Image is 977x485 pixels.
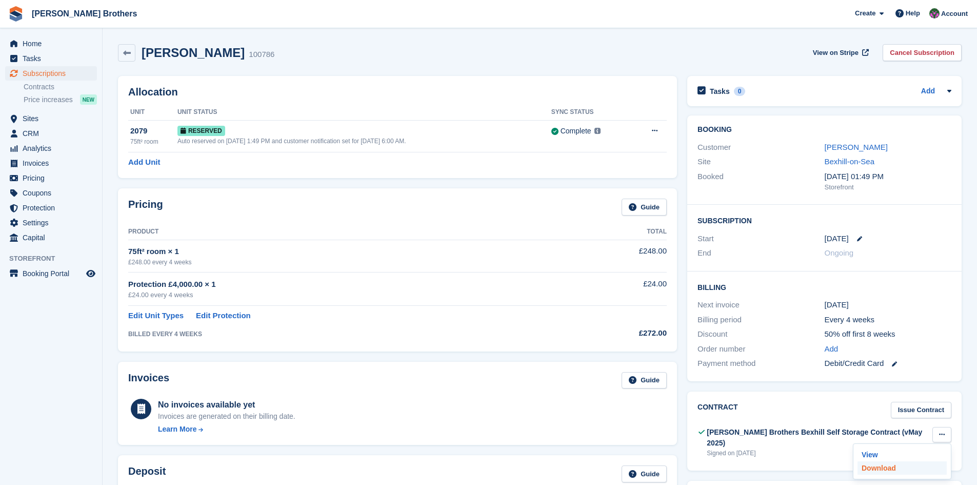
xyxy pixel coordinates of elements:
[697,299,824,311] div: Next invoice
[23,111,84,126] span: Sites
[883,44,962,61] a: Cancel Subscription
[891,402,951,419] a: Issue Contract
[128,104,177,121] th: Unit
[23,156,84,170] span: Invoices
[128,224,567,240] th: Product
[622,465,667,482] a: Guide
[24,95,73,105] span: Price increases
[825,343,839,355] a: Add
[622,372,667,389] a: Guide
[855,8,875,18] span: Create
[85,267,97,280] a: Preview store
[921,86,935,98] a: Add
[594,128,601,134] img: icon-info-grey-7440780725fd019a000dd9b08b2336e03edf1995a4989e88bcd33f0948082b44.svg
[5,230,97,245] a: menu
[697,402,738,419] h2: Contract
[697,156,824,168] div: Site
[177,137,551,146] div: Auto reserved on [DATE] 1:49 PM and customer notification set for [DATE] 6:00 AM.
[697,126,951,134] h2: Booking
[158,424,196,435] div: Learn More
[825,248,854,257] span: Ongoing
[5,186,97,200] a: menu
[825,233,849,245] time: 2025-08-30 00:00:00 UTC
[5,141,97,156] a: menu
[23,216,84,230] span: Settings
[825,143,888,151] a: [PERSON_NAME]
[5,266,97,281] a: menu
[707,449,932,458] div: Signed on [DATE]
[697,171,824,192] div: Booked
[825,328,951,340] div: 50% off first 8 weeks
[929,8,940,18] img: Nick Wright
[24,82,97,92] a: Contracts
[23,36,84,51] span: Home
[697,215,951,225] h2: Subscription
[28,5,141,22] a: [PERSON_NAME] Brothers
[23,51,84,66] span: Tasks
[561,126,591,137] div: Complete
[128,86,667,98] h2: Allocation
[158,411,295,422] div: Invoices are generated on their billing date.
[128,279,567,290] div: Protection £4,000.00 × 1
[128,258,567,267] div: £248.00 every 4 weeks
[567,273,667,306] td: £24.00
[825,182,951,192] div: Storefront
[23,171,84,185] span: Pricing
[567,327,667,339] div: £272.00
[813,48,859,58] span: View on Stripe
[697,343,824,355] div: Order number
[23,201,84,215] span: Protection
[697,233,824,245] div: Start
[128,465,166,482] h2: Deposit
[697,282,951,292] h2: Billing
[734,87,746,96] div: 0
[697,247,824,259] div: End
[809,44,871,61] a: View on Stripe
[906,8,920,18] span: Help
[697,358,824,370] div: Payment method
[9,254,102,264] span: Storefront
[710,87,730,96] h2: Tasks
[128,157,160,168] a: Add Unit
[5,201,97,215] a: menu
[825,358,951,370] div: Debit/Credit Card
[130,137,177,146] div: 75ft² room
[567,224,667,240] th: Total
[858,448,947,461] p: View
[5,126,97,141] a: menu
[697,328,824,340] div: Discount
[177,104,551,121] th: Unit Status
[8,6,24,22] img: stora-icon-8386f47178a22dfd0bd8f6a31ec36ba5ce8667c1dd55bd0f319d3a0aa187defe.svg
[23,66,84,81] span: Subscriptions
[158,424,295,435] a: Learn More
[23,230,84,245] span: Capital
[142,46,245,60] h2: [PERSON_NAME]
[825,299,951,311] div: [DATE]
[196,310,251,322] a: Edit Protection
[5,66,97,81] a: menu
[697,314,824,326] div: Billing period
[5,216,97,230] a: menu
[697,142,824,153] div: Customer
[128,290,567,300] div: £24.00 every 4 weeks
[707,427,932,449] div: [PERSON_NAME] Brothers Bexhill Self Storage Contract (vMay 2025)
[80,94,97,105] div: NEW
[130,125,177,137] div: 2079
[941,9,968,19] span: Account
[551,104,632,121] th: Sync Status
[23,141,84,156] span: Analytics
[858,461,947,475] a: Download
[128,310,184,322] a: Edit Unit Types
[158,399,295,411] div: No invoices available yet
[825,157,875,166] a: Bexhill-on-Sea
[622,199,667,216] a: Guide
[177,126,225,136] span: Reserved
[825,314,951,326] div: Every 4 weeks
[128,199,163,216] h2: Pricing
[249,49,274,61] div: 100786
[5,171,97,185] a: menu
[23,266,84,281] span: Booking Portal
[128,246,567,258] div: 75ft² room × 1
[128,372,169,389] h2: Invoices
